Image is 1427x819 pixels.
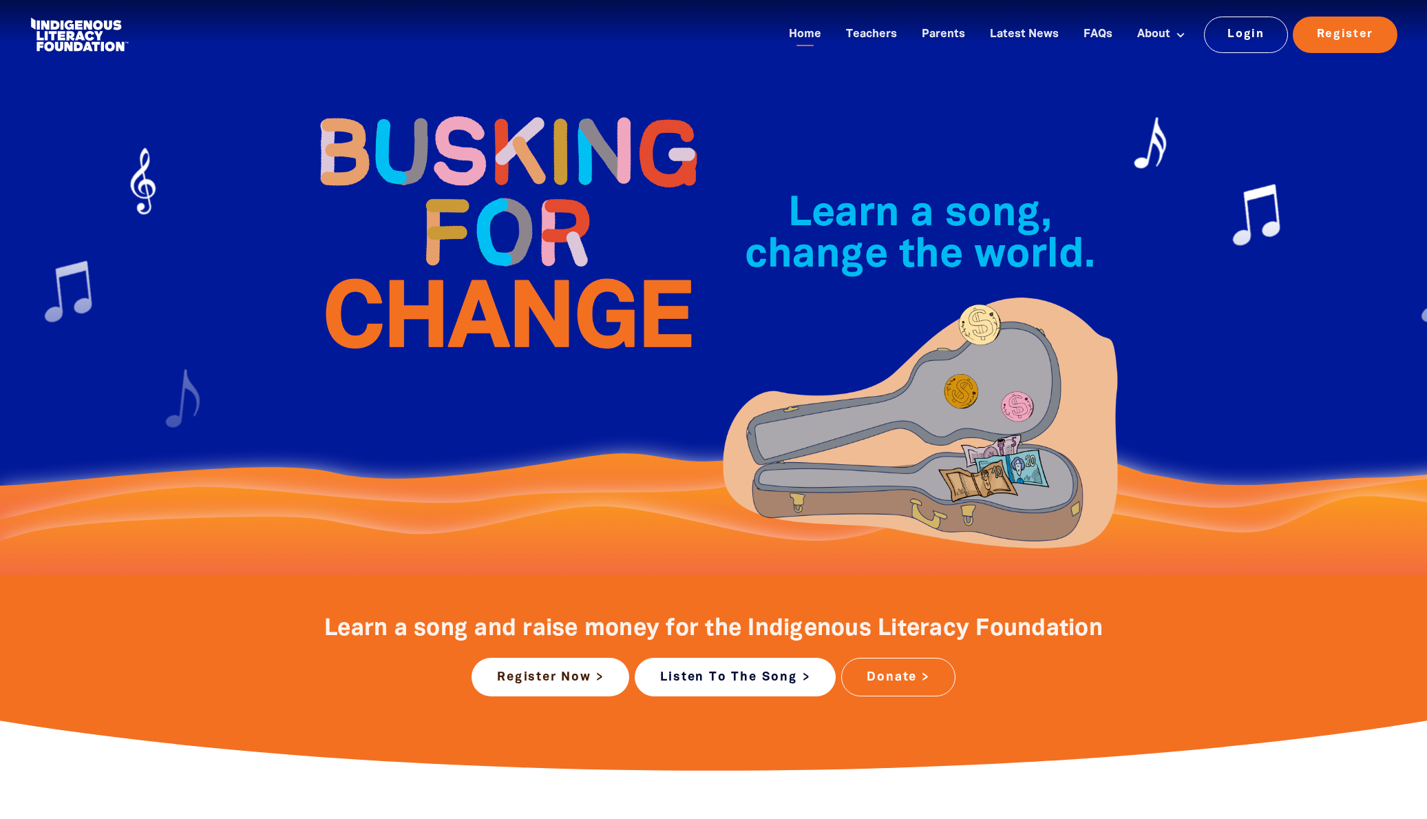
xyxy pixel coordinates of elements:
a: Teachers [838,23,905,46]
span: Learn a song, change the world. [745,196,1095,275]
a: About [1129,23,1194,46]
span: Learn a song and raise money for the Indigenous Literacy Foundation [324,619,1103,640]
a: Register [1293,17,1397,52]
a: FAQs [1075,23,1121,46]
a: Login [1204,17,1289,52]
a: Home [781,23,829,46]
a: Donate > [841,658,955,696]
a: Register Now > [472,658,629,696]
a: Latest News [982,23,1067,46]
a: Parents [913,23,973,46]
a: Listen To The Song > [635,658,836,696]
